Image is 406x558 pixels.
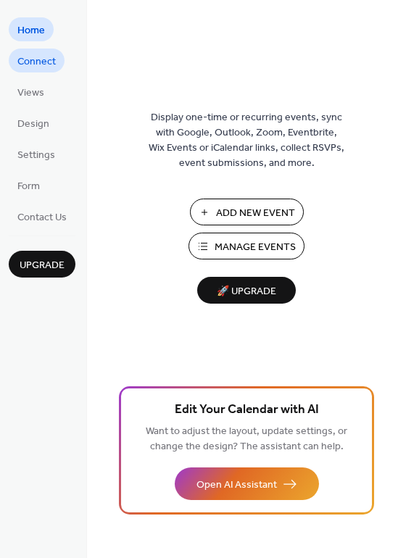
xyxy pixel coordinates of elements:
span: Open AI Assistant [196,478,277,493]
button: Upgrade [9,251,75,278]
button: Manage Events [188,233,304,259]
span: Manage Events [215,240,296,255]
span: Want to adjust the layout, update settings, or change the design? The assistant can help. [146,422,347,457]
span: Upgrade [20,258,65,273]
span: Home [17,23,45,38]
a: Design [9,111,58,135]
span: Settings [17,148,55,163]
a: Form [9,173,49,197]
span: Edit Your Calendar with AI [175,400,319,420]
a: Settings [9,142,64,166]
span: Connect [17,54,56,70]
span: Design [17,117,49,132]
a: Connect [9,49,65,72]
a: Views [9,80,53,104]
a: Home [9,17,54,41]
span: Contact Us [17,210,67,225]
a: Contact Us [9,204,75,228]
span: 🚀 Upgrade [206,282,287,301]
span: Display one-time or recurring events, sync with Google, Outlook, Zoom, Eventbrite, Wix Events or ... [149,110,344,171]
span: Form [17,179,40,194]
span: Add New Event [216,206,295,221]
button: 🚀 Upgrade [197,277,296,304]
button: Open AI Assistant [175,467,319,500]
button: Add New Event [190,199,304,225]
span: Views [17,86,44,101]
